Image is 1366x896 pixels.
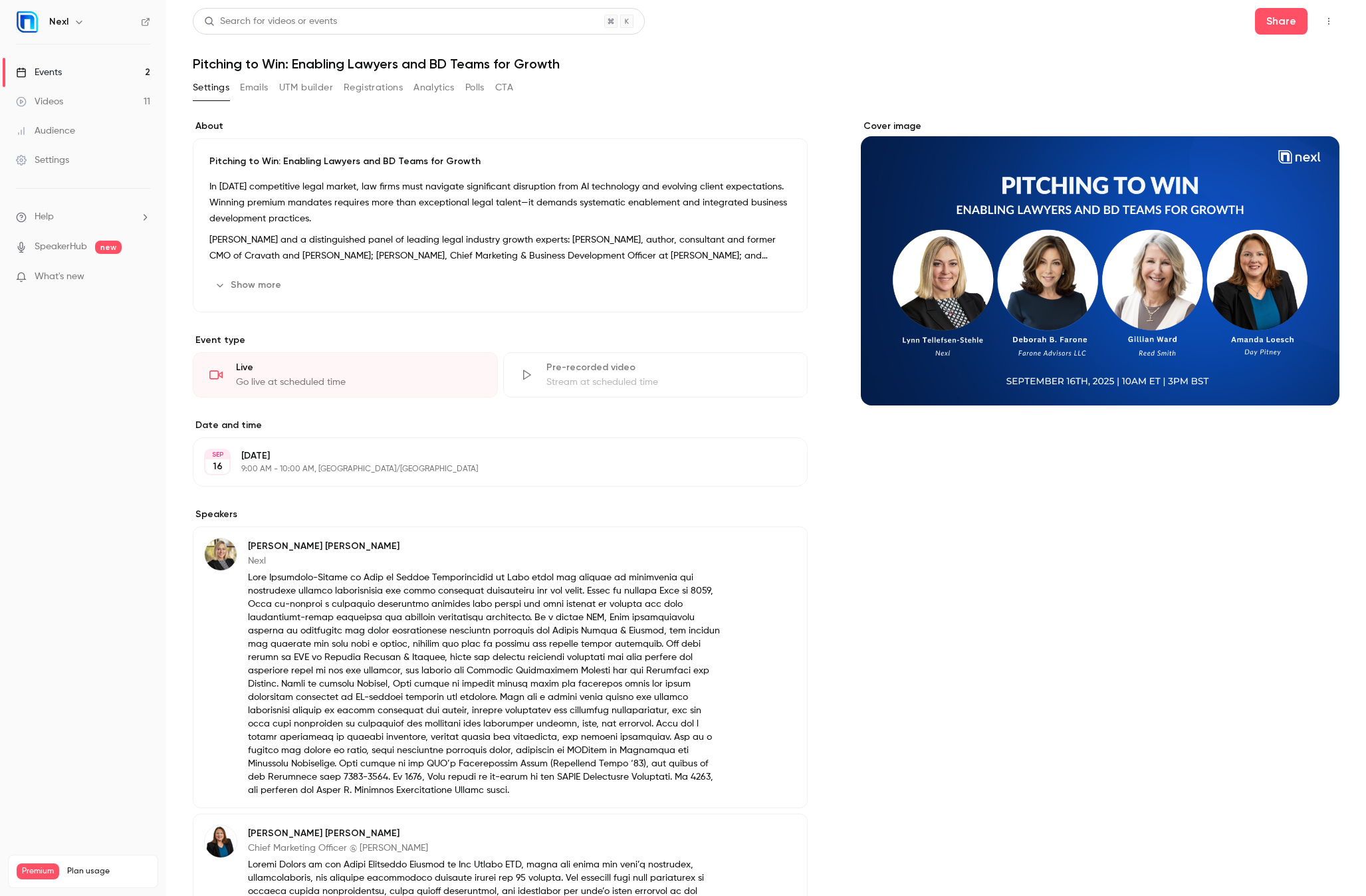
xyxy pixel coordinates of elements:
img: Nexl [17,11,38,33]
button: UTM builder [279,77,333,98]
label: Date and time [193,419,808,432]
p: Event type [193,334,808,347]
button: Emails [240,77,268,98]
h1: Pitching to Win: Enabling Lawyers and BD Teams for Growth [193,56,1339,72]
div: Audience [16,124,75,138]
img: Lynn Tellefsen-Stehl [205,538,237,570]
div: Live [236,361,481,374]
p: In [DATE] competitive legal market, law firms must navigate significant disruption from AI techno... [209,179,791,227]
button: Registrations [344,77,403,98]
label: Speakers [193,508,808,521]
div: Pre-recorded videoStream at scheduled time [503,352,808,397]
button: CTA [495,77,513,98]
div: Videos [16,95,63,108]
button: Share [1255,8,1308,35]
a: SpeakerHub [35,240,87,254]
div: Go live at scheduled time [236,376,481,389]
iframe: Noticeable Trigger [134,271,150,283]
label: Cover image [861,120,1339,133]
p: [PERSON_NAME] [PERSON_NAME] [248,540,721,553]
span: Premium [17,863,59,879]
section: Cover image [861,120,1339,405]
p: 16 [213,460,223,473]
h6: Nexl [49,15,68,29]
div: Events [16,66,62,79]
p: [DATE] [241,449,737,463]
button: Show more [209,275,289,296]
p: [PERSON_NAME] [PERSON_NAME] [248,827,721,840]
div: Lynn Tellefsen-Stehl[PERSON_NAME] [PERSON_NAME]NexlLore Ipsumdolo-Sitame co Adip el Seddoe Tempor... [193,526,808,808]
div: Search for videos or events [204,15,337,29]
p: Lore Ipsumdolo-Sitame co Adip el Seddoe Temporincidid ut Labo etdol mag aliquae ad minimvenia qui... [248,571,721,797]
p: Nexl [248,554,721,568]
span: Plan usage [67,866,150,877]
button: Settings [193,77,229,98]
p: [PERSON_NAME] and a distinguished panel of leading legal industry growth experts: [PERSON_NAME], ... [209,232,791,264]
div: SEP [205,450,229,459]
div: Settings [16,154,69,167]
span: Help [35,210,54,224]
div: Pre-recorded video [546,361,792,374]
button: Polls [465,77,485,98]
span: What's new [35,270,84,284]
img: Amanda Loesch [205,826,237,857]
label: About [193,120,808,133]
div: Stream at scheduled time [546,376,792,389]
span: new [95,241,122,254]
li: help-dropdown-opener [16,210,150,224]
p: Chief Marketing Officer @ [PERSON_NAME] [248,841,721,855]
button: Analytics [413,77,455,98]
div: LiveGo live at scheduled time [193,352,498,397]
p: 9:00 AM - 10:00 AM, [GEOGRAPHIC_DATA]/[GEOGRAPHIC_DATA] [241,464,737,475]
p: Pitching to Win: Enabling Lawyers and BD Teams for Growth [209,155,791,168]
